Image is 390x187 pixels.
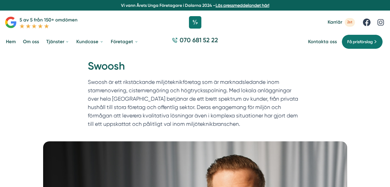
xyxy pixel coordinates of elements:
[216,3,269,8] a: Läs pressmeddelandet här!
[22,34,40,50] a: Om oss
[45,34,70,50] a: Tjänster
[88,78,303,131] p: Swoosh är ett rikstäckande miljöteknikföretag som är marknadsledande inom stamrenovering, cistern...
[5,34,17,50] a: Hem
[345,18,355,26] span: 2st
[342,34,383,49] a: Få prisförslag
[110,34,139,50] a: Företaget
[308,39,337,45] a: Kontakta oss
[20,16,78,24] p: 5 av 5 från 150+ omdömen
[347,39,373,45] span: Få prisförslag
[328,18,355,26] a: Karriär 2st
[169,36,221,48] a: 070 681 52 22
[75,34,105,50] a: Kundcase
[2,2,388,8] p: Vi vann Årets Unga Företagare i Dalarna 2024 –
[328,19,342,25] span: Karriär
[88,59,303,78] h1: Swoosh
[180,36,218,45] span: 070 681 52 22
